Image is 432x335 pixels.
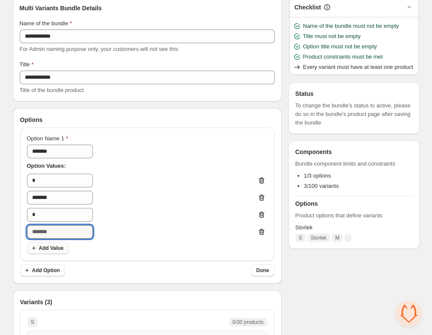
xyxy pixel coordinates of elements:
span: 1/3 options [304,172,331,179]
span: 3/100 variants [304,183,339,189]
span: Product options that define variants [295,211,413,220]
span: Title must not be empty [303,32,361,41]
button: Done [251,264,274,276]
p: Option Values: [27,162,268,170]
span: Option title must not be empty [303,42,377,51]
div: Open chat [396,301,422,326]
span: Done [256,267,269,274]
button: Delete value 2 [256,191,268,205]
span: To change the bundle's status to active, please do so in the bundle's product page after saving t... [295,101,413,127]
span: Title of the bundle product [20,87,84,93]
h3: Components [295,148,332,156]
p: S [31,318,35,326]
label: Name of the bundle [20,19,72,28]
button: Delete value 3 [256,208,268,222]
span: Storlek [311,234,327,241]
span: Name of the bundle must not be empty [303,22,399,30]
h3: Status [295,89,413,98]
span: Every variant must have at least one product [303,63,413,71]
h3: Multi Variants Bundle Details [20,4,275,12]
span: For Admin naming purpose only, your customers will not see this [20,46,178,52]
h3: Checklist [295,3,321,12]
span: Add Value [39,245,64,252]
label: Title [20,60,34,69]
button: Add Value [27,242,69,254]
span: Product constraints must be met [303,53,383,61]
span: M [335,234,340,241]
label: Option Name 1 [27,134,69,143]
span: 0/30 products [232,319,264,326]
h3: Options [295,199,413,208]
span: Options [20,116,43,124]
span: Add Option [32,267,60,274]
span: Variants (3) [20,298,52,306]
button: Delete value 1 [256,174,268,187]
span: Storlek [295,223,413,232]
span: S [299,234,302,241]
button: Delete value 4 [256,225,268,239]
button: Add Option [20,264,65,276]
span: Bundle component limits and constraints [295,160,413,168]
